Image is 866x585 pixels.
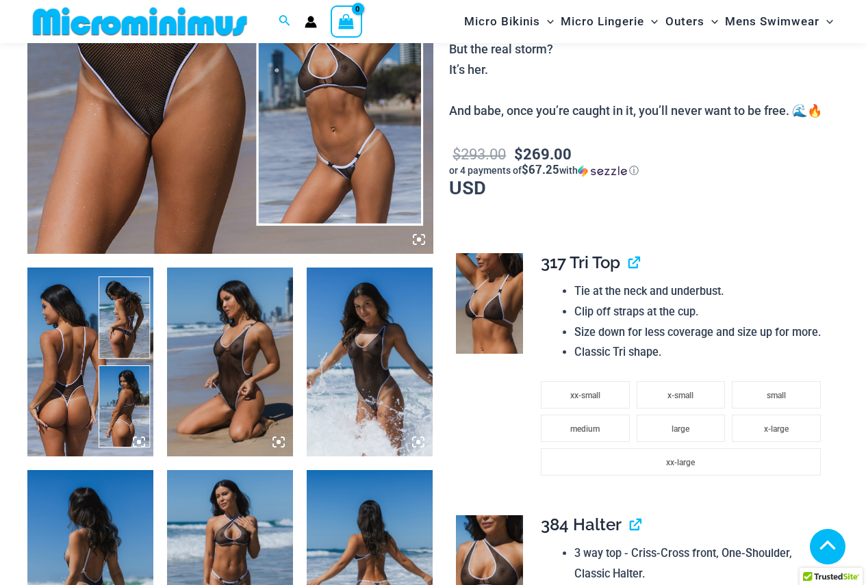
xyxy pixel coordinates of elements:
span: large [672,424,689,434]
li: x-small [637,381,726,408]
span: Micro Bikinis [464,4,540,39]
a: Micro BikinisMenu ToggleMenu Toggle [461,4,557,39]
div: or 4 payments of with [449,164,839,177]
li: Clip off straps at the cup. [574,302,828,322]
span: Menu Toggle [819,4,833,39]
a: Search icon link [279,13,291,30]
span: $ [453,144,461,164]
span: x-large [764,424,789,434]
li: small [732,381,821,408]
span: 317 Tri Top [541,252,620,272]
img: Tradewinds Ink and Ivory 807 One Piece [307,268,433,456]
li: Tie at the neck and underbust. [574,281,828,302]
span: 384 Halter [541,515,622,534]
li: large [637,415,726,442]
span: $ [514,144,523,164]
bdi: 293.00 [453,144,506,164]
span: Micro Lingerie [561,4,644,39]
a: Mens SwimwearMenu ToggleMenu Toggle [722,4,837,39]
span: Outers [665,4,704,39]
img: Tradewinds Ink and Ivory 807 One Piece [167,268,293,456]
span: xx-small [570,391,600,400]
a: Account icon link [305,16,317,28]
span: Mens Swimwear [725,4,819,39]
li: x-large [732,415,821,442]
li: xx-small [541,381,630,408]
li: xx-large [541,448,821,476]
p: USD [449,142,839,198]
span: xx-large [666,458,695,467]
a: View Shopping Cart, empty [331,5,362,37]
span: small [767,391,786,400]
span: Menu Toggle [540,4,554,39]
span: x-small [667,391,693,400]
img: Collection Pack b (1) [27,268,153,456]
div: or 4 payments of$67.25withSezzle Click to learn more about Sezzle [449,164,839,177]
img: MM SHOP LOGO FLAT [27,6,253,37]
nav: Site Navigation [459,2,839,41]
span: Menu Toggle [704,4,718,39]
span: Menu Toggle [644,4,658,39]
a: OutersMenu ToggleMenu Toggle [662,4,722,39]
span: $67.25 [522,161,559,177]
bdi: 269.00 [514,144,572,164]
li: 3 way top - Criss-Cross front, One-Shoulder, Classic Halter. [574,543,828,584]
a: Micro LingerieMenu ToggleMenu Toggle [557,4,661,39]
li: Classic Tri shape. [574,342,828,363]
img: Tradewinds Ink and Ivory 317 Tri Top [456,253,523,353]
img: Sezzle [578,165,627,177]
span: medium [570,424,600,434]
li: medium [541,415,630,442]
li: Size down for less coverage and size up for more. [574,322,828,343]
